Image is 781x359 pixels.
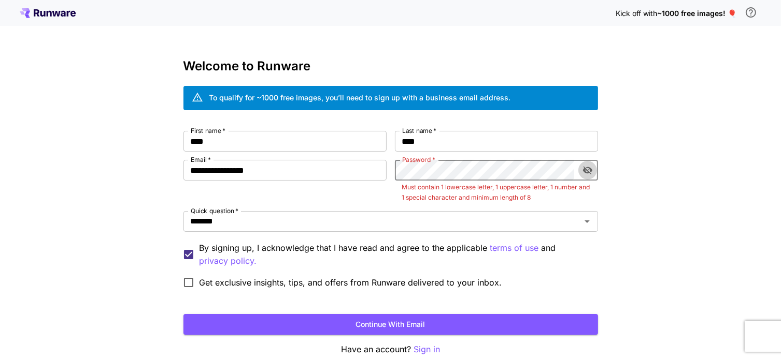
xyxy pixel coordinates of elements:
h3: Welcome to Runware [183,59,598,73]
p: Have an account? [183,343,598,356]
label: First name [191,126,225,135]
p: Must contain 1 lowercase letter, 1 uppercase letter, 1 number and 1 special character and minimum... [402,182,591,203]
button: Sign in [414,343,440,356]
label: Password [402,155,435,164]
span: Kick off with [616,9,657,18]
button: Open [580,214,594,229]
span: Get exclusive insights, tips, and offers from Runware delivered to your inbox. [200,276,502,289]
button: By signing up, I acknowledge that I have read and agree to the applicable and privacy policy. [490,242,539,255]
p: privacy policy. [200,255,257,267]
label: Email [191,155,211,164]
button: In order to qualify for free credit, you need to sign up with a business email address and click ... [741,2,761,23]
p: terms of use [490,242,539,255]
div: To qualify for ~1000 free images, you’ll need to sign up with a business email address. [209,92,511,103]
button: By signing up, I acknowledge that I have read and agree to the applicable terms of use and [200,255,257,267]
label: Quick question [191,206,238,215]
button: Continue with email [183,314,598,335]
button: toggle password visibility [578,161,597,179]
span: ~1000 free images! 🎈 [657,9,736,18]
label: Last name [402,126,436,135]
p: By signing up, I acknowledge that I have read and agree to the applicable and [200,242,590,267]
